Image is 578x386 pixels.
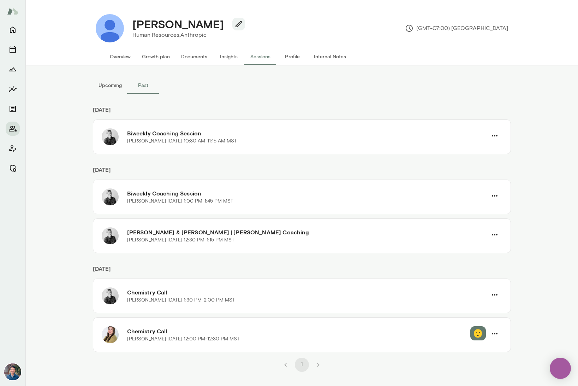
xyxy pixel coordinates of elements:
h6: Chemistry Call [127,327,470,335]
button: Insights [213,48,245,65]
button: page 1 [295,358,309,372]
h6: [PERSON_NAME] & [PERSON_NAME] | [PERSON_NAME] Coaching [127,228,487,236]
button: Insights [6,82,20,96]
p: (GMT-07:00) [GEOGRAPHIC_DATA] [405,24,508,33]
p: [PERSON_NAME] · [DATE] · 10:30 AM-11:15 AM MST [127,138,237,145]
button: Members [6,122,20,136]
button: Documents [175,48,213,65]
h6: [DATE] [93,105,511,119]
button: Growth Plan [6,62,20,76]
button: Sessions [245,48,276,65]
button: Manage [6,161,20,175]
img: feedback [474,329,482,338]
p: [PERSON_NAME] · [DATE] · 12:30 PM-1:15 PM MST [127,236,234,244]
p: [PERSON_NAME] · [DATE] · 1:30 PM-2:00 PM MST [127,297,235,304]
button: Upcoming [93,77,127,94]
h6: [DATE] [93,264,511,279]
button: Documents [6,102,20,116]
button: Home [6,23,20,37]
div: pagination [93,352,511,372]
img: Mento [7,5,18,18]
button: Sessions [6,42,20,57]
img: Julieann Choi [96,14,124,42]
button: Profile [276,48,308,65]
h6: Biweekly Coaching Session [127,129,487,138]
div: basic tabs example [93,77,511,94]
p: [PERSON_NAME] · [DATE] · 1:00 PM-1:45 PM MST [127,198,233,205]
h6: [DATE] [93,165,511,180]
button: Internal Notes [308,48,352,65]
h6: Chemistry Call [127,288,487,297]
button: Growth plan [136,48,175,65]
button: Past [127,77,159,94]
img: Alex Yu [4,363,21,380]
h6: Biweekly Coaching Session [127,189,487,198]
h4: [PERSON_NAME] [132,17,224,31]
button: Client app [6,141,20,156]
p: Human Resources, Anthropic [132,31,239,39]
button: Overview [104,48,136,65]
p: [PERSON_NAME] · [DATE] · 12:00 PM-12:30 PM MST [127,335,240,343]
nav: pagination navigation [278,358,326,372]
